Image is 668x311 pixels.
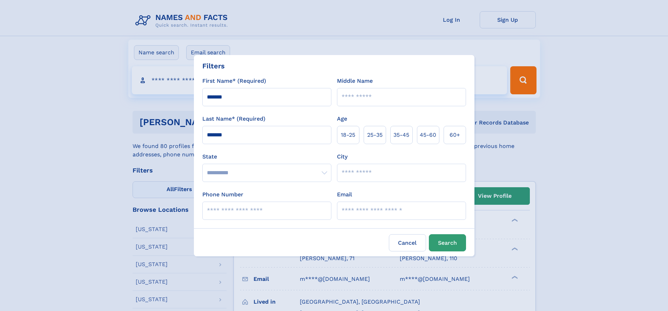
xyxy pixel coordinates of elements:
[337,190,352,199] label: Email
[202,115,265,123] label: Last Name* (Required)
[393,131,409,139] span: 35‑45
[337,77,373,85] label: Middle Name
[341,131,355,139] span: 18‑25
[337,115,347,123] label: Age
[450,131,460,139] span: 60+
[389,234,426,251] label: Cancel
[429,234,466,251] button: Search
[202,61,225,71] div: Filters
[367,131,383,139] span: 25‑35
[202,190,243,199] label: Phone Number
[420,131,436,139] span: 45‑60
[202,153,331,161] label: State
[337,153,348,161] label: City
[202,77,266,85] label: First Name* (Required)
